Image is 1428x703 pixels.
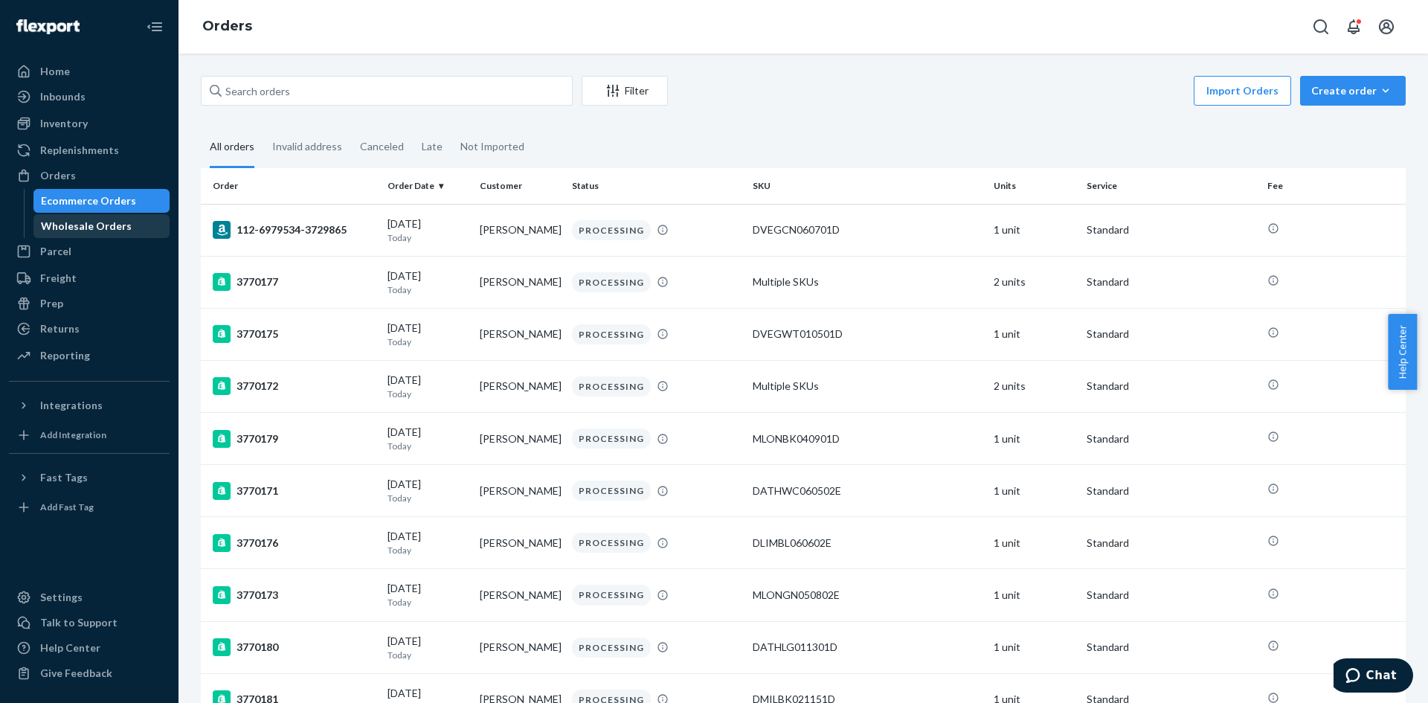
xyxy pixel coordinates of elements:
a: Add Integration [9,423,170,447]
div: Settings [40,590,83,605]
div: [DATE] [387,216,468,244]
td: 1 unit [988,621,1080,673]
td: [PERSON_NAME] [474,256,566,308]
td: [PERSON_NAME] [474,569,566,621]
p: Today [387,388,468,400]
a: Help Center [9,636,170,660]
p: Standard [1087,431,1255,446]
div: Replenishments [40,143,119,158]
img: Flexport logo [16,19,80,34]
p: Standard [1087,588,1255,603]
td: 1 unit [988,517,1080,569]
div: Inventory [40,116,88,131]
div: Returns [40,321,80,336]
div: MLONBK040901D [753,431,982,446]
a: Inventory [9,112,170,135]
button: Import Orders [1194,76,1291,106]
div: 3770172 [213,377,376,395]
div: 3770180 [213,638,376,656]
div: PROCESSING [572,481,651,501]
div: Ecommerce Orders [41,193,136,208]
a: Returns [9,317,170,341]
div: 3770175 [213,325,376,343]
p: Standard [1087,536,1255,550]
div: DVEGCN060701D [753,222,982,237]
th: Order Date [382,168,474,204]
td: 1 unit [988,569,1080,621]
div: Not Imported [460,127,524,166]
a: Parcel [9,240,170,263]
a: Orders [202,18,252,34]
a: Ecommerce Orders [33,189,170,213]
div: DLIMBL060602E [753,536,982,550]
div: [DATE] [387,373,468,400]
p: Standard [1087,275,1255,289]
p: Today [387,492,468,504]
p: Standard [1087,327,1255,341]
a: Prep [9,292,170,315]
div: MLONGN050802E [753,588,982,603]
p: Today [387,544,468,556]
a: Inbounds [9,85,170,109]
td: [PERSON_NAME] [474,308,566,360]
p: Today [387,283,468,296]
th: Fee [1261,168,1406,204]
div: [DATE] [387,634,468,661]
div: PROCESSING [572,272,651,292]
div: Canceled [360,127,404,166]
div: Invalid address [272,127,342,166]
th: SKU [747,168,988,204]
th: Order [201,168,382,204]
div: [DATE] [387,581,468,609]
p: Standard [1087,640,1255,655]
button: Talk to Support [9,611,170,635]
div: Give Feedback [40,666,112,681]
p: Standard [1087,379,1255,394]
div: Prep [40,296,63,311]
p: Standard [1087,222,1255,237]
div: [DATE] [387,269,468,296]
p: Today [387,336,468,348]
a: Add Fast Tag [9,495,170,519]
th: Status [566,168,747,204]
div: Add Fast Tag [40,501,94,513]
div: Talk to Support [40,615,118,630]
button: Close Navigation [140,12,170,42]
div: 3770173 [213,586,376,604]
div: PROCESSING [572,428,651,449]
input: Search orders [201,76,573,106]
div: 3770177 [213,273,376,291]
p: Standard [1087,484,1255,498]
div: 3770176 [213,534,376,552]
td: 1 unit [988,204,1080,256]
td: 2 units [988,256,1080,308]
a: Settings [9,585,170,609]
div: [DATE] [387,425,468,452]
a: Freight [9,266,170,290]
a: Wholesale Orders [33,214,170,238]
div: Reporting [40,348,90,363]
div: PROCESSING [572,638,651,658]
button: Integrations [9,394,170,417]
div: Inbounds [40,89,86,104]
div: [DATE] [387,529,468,556]
td: Multiple SKUs [747,256,988,308]
div: 3770179 [213,430,376,448]
th: Units [988,168,1080,204]
a: Replenishments [9,138,170,162]
p: Today [387,440,468,452]
td: 2 units [988,360,1080,412]
p: Today [387,231,468,244]
div: [DATE] [387,321,468,348]
div: Create order [1311,83,1395,98]
div: Add Integration [40,428,106,441]
div: Wholesale Orders [41,219,132,234]
div: Help Center [40,641,100,655]
div: [DATE] [387,477,468,504]
div: PROCESSING [572,376,651,397]
div: DVEGWT010501D [753,327,982,341]
iframe: Opens a widget where you can chat to one of our agents [1334,658,1413,696]
div: Freight [40,271,77,286]
div: PROCESSING [572,533,651,553]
